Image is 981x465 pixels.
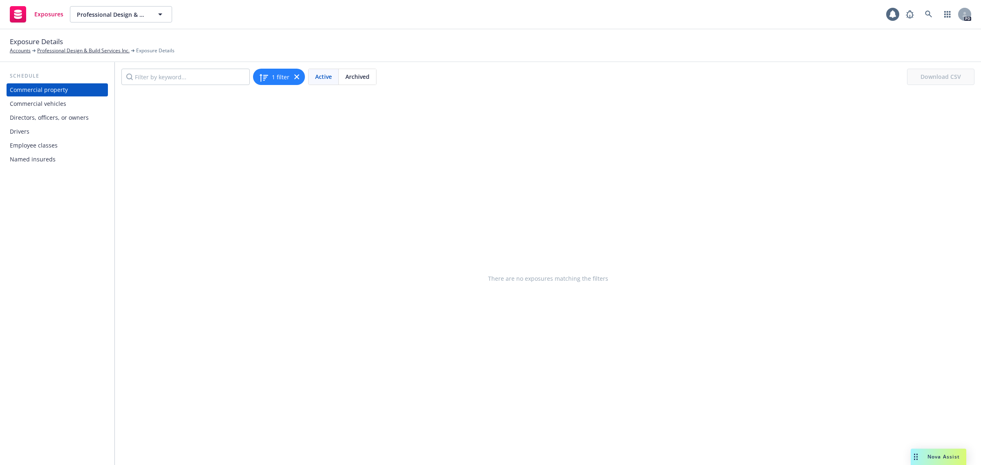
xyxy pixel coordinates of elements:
[927,453,960,460] span: Nova Assist
[7,72,108,80] div: Schedule
[921,6,937,22] a: Search
[136,47,175,54] span: Exposure Details
[7,83,108,96] a: Commercial property
[10,47,31,54] a: Accounts
[121,69,250,85] input: Filter by keyword...
[7,97,108,110] a: Commercial vehicles
[77,10,148,19] span: Professional Design & Build Services Inc.
[7,125,108,138] a: Drivers
[37,47,130,54] a: Professional Design & Build Services Inc.
[70,6,172,22] button: Professional Design & Build Services Inc.
[911,449,966,465] button: Nova Assist
[272,73,289,81] span: 1 filter
[7,153,108,166] a: Named insureds
[7,111,108,124] a: Directors, officers, or owners
[902,6,918,22] a: Report a Bug
[7,3,67,26] a: Exposures
[7,139,108,152] a: Employee classes
[488,274,608,283] span: There are no exposures matching the filters
[10,139,58,152] div: Employee classes
[939,6,956,22] a: Switch app
[10,83,68,96] div: Commercial property
[10,97,66,110] div: Commercial vehicles
[345,72,370,81] span: Archived
[34,11,63,18] span: Exposures
[10,36,63,47] span: Exposure Details
[315,72,332,81] span: Active
[10,153,56,166] div: Named insureds
[10,125,29,138] div: Drivers
[10,111,89,124] div: Directors, officers, or owners
[911,449,921,465] div: Drag to move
